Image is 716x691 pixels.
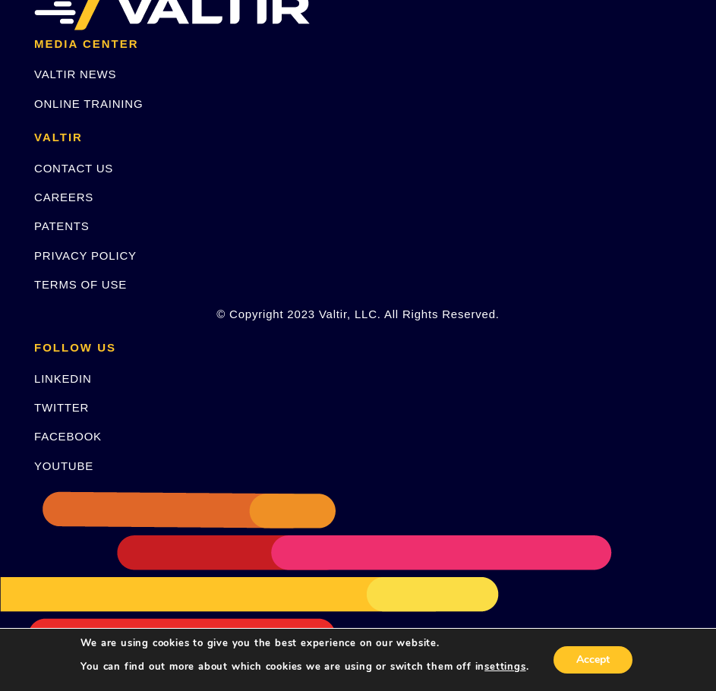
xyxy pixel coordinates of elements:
a: TERMS OF USE [34,278,127,291]
a: ONLINE TRAINING [34,97,143,110]
a: PRIVACY POLICY [34,249,137,262]
a: LINKEDIN [34,372,92,385]
h2: FOLLOW US [34,342,682,355]
a: YOUTUBE [34,459,93,472]
a: CAREERS [34,191,93,204]
p: © Copyright 2023 Valtir, LLC. All Rights Reserved. [34,305,682,323]
a: VALTIR NEWS [34,68,116,80]
a: CONTACT US [34,162,113,175]
h2: VALTIR [34,131,682,144]
a: FACEBOOK [34,430,102,443]
p: We are using cookies to give you the best experience on our website. [80,636,528,650]
a: TWITTER [34,401,89,414]
button: Accept [554,646,632,674]
p: You can find out more about which cookies we are using or switch them off in . [80,660,528,674]
button: settings [484,660,525,674]
h2: MEDIA CENTER [34,38,682,51]
a: PATENTS [34,219,90,232]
